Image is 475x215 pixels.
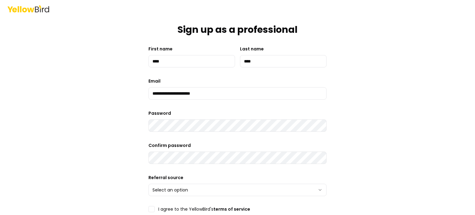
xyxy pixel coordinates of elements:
label: Referral source [148,174,183,181]
a: terms of service [213,206,250,212]
label: First name [148,46,173,52]
label: Password [148,110,171,116]
h1: Sign up as a professional [178,24,297,35]
label: Email [148,78,160,84]
label: Confirm password [148,142,191,148]
label: Last name [240,46,264,52]
label: I agree to the YellowBird's [158,207,250,211]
